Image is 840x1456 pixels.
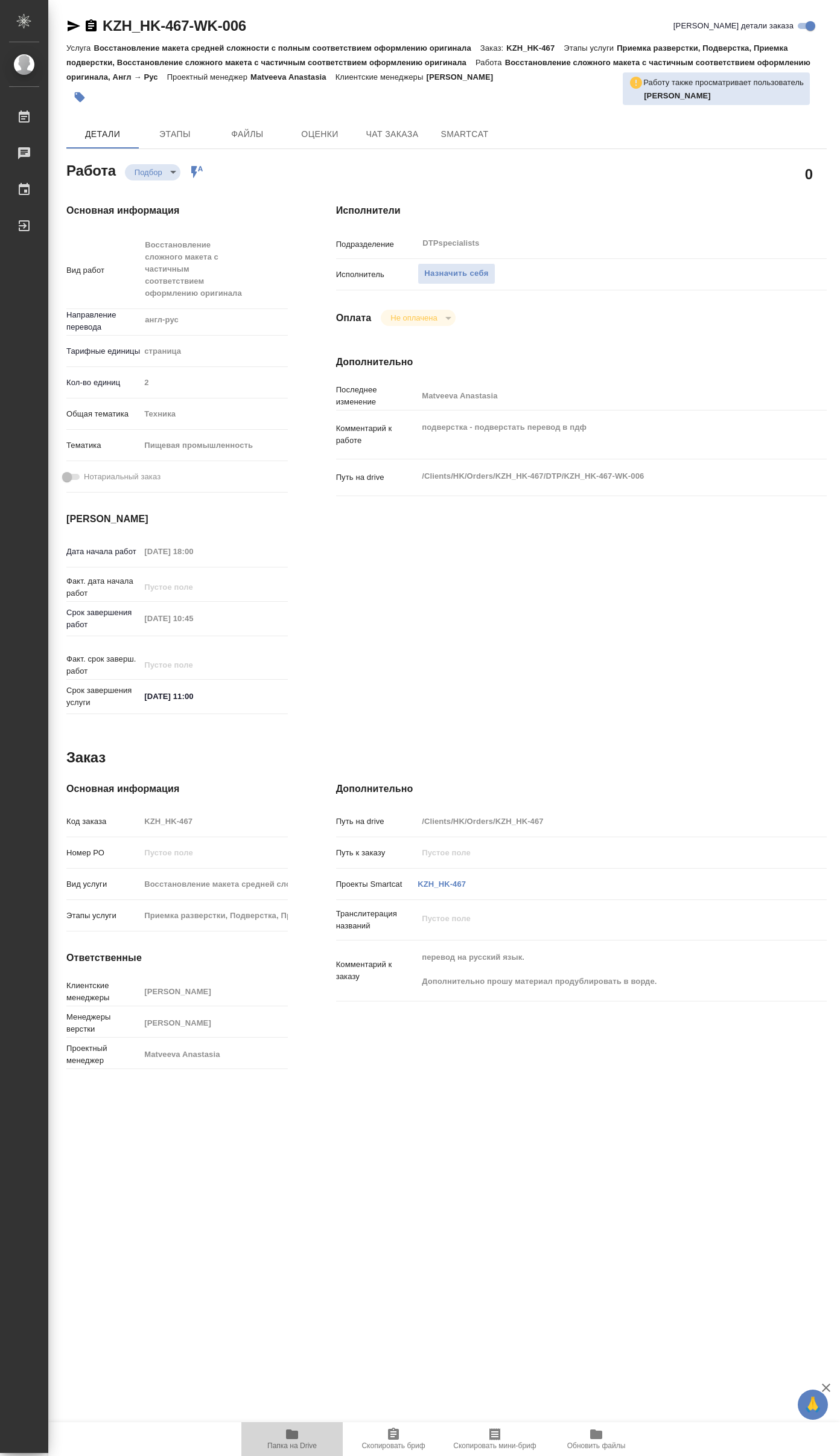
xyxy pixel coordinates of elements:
p: Номер РО [66,847,140,859]
p: Тарифные единицы [66,345,140,357]
input: Пустое поле [418,813,786,830]
input: Пустое поле [140,1046,287,1063]
p: Транслитерация названий [336,908,418,932]
p: Срок завершения услуги [66,685,140,709]
h2: 0 [805,164,813,184]
input: Пустое поле [140,813,287,830]
p: Факт. срок заверш. работ [66,653,140,677]
p: Вид работ [66,264,140,276]
div: Подбор [125,164,180,180]
input: Пустое поле [140,656,246,674]
span: Оценки [291,127,349,142]
input: Пустое поле [140,610,246,627]
p: Проектный менеджер [167,72,250,81]
p: Подразделение [336,238,418,251]
button: Не оплачена [387,313,441,323]
a: KZH_HK-467 [418,880,466,889]
p: Код заказа [66,816,140,828]
h4: [PERSON_NAME] [66,512,288,526]
p: KZH_HK-467 [506,43,564,53]
p: [PERSON_NAME] [426,72,502,81]
h4: Основная информация [66,203,288,218]
textarea: перевод на русский язык. Дополнительно прошу материал продублировать в ворде. [418,947,786,992]
h4: Дополнительно [336,782,827,796]
h4: Дополнительно [336,355,827,369]
span: [PERSON_NAME] детали заказа [673,20,794,32]
span: Файлы [218,127,276,142]
input: Пустое поле [140,907,287,924]
button: Назначить себя [418,263,495,284]
input: Пустое поле [140,578,246,596]
p: Факт. дата начала работ [66,575,140,599]
p: Общая тематика [66,408,140,420]
span: Назначить себя [424,267,488,281]
textarea: подверстка - подверстать перевод в пдф [418,417,786,450]
p: Вид услуги [66,878,140,890]
h2: Работа [66,159,116,180]
p: Путь на drive [336,471,418,484]
span: SmartCat [436,127,494,142]
p: Исполнитель [336,269,418,281]
p: Проектный менеджер [66,1043,140,1067]
a: KZH_HK-467-WK-006 [103,18,246,34]
p: Петрова Валерия [644,90,804,102]
p: Восстановление макета средней сложности с полным соответствием оформлению оригинала [94,43,480,53]
div: Пищевая промышленность [140,435,287,456]
input: Пустое поле [140,1014,287,1032]
button: Добавить тэг [66,84,93,110]
p: Работа [476,58,505,67]
input: Пустое поле [418,844,786,861]
div: Техника [140,404,287,424]
button: Скопировать ссылку [84,19,98,33]
p: Срок завершения работ [66,607,140,631]
p: Этапы услуги [564,43,617,53]
h4: Оплата [336,311,372,325]
span: 🙏 [803,1392,823,1417]
input: Пустое поле [140,875,287,893]
p: Клиентские менеджеры [66,980,140,1004]
textarea: /Clients/HK/Orders/KZH_HK-467/DTP/KZH_HK-467-WK-006 [418,466,786,487]
input: Пустое поле [140,983,287,1000]
p: Путь к заказу [336,847,418,859]
p: Комментарий к заказу [336,959,418,983]
p: Направление перевода [66,309,140,333]
button: 🙏 [798,1390,828,1420]
div: страница [140,341,287,362]
div: Подбор [381,310,455,326]
input: Пустое поле [140,543,246,560]
p: Заказ: [480,43,506,53]
button: Скопировать ссылку для ЯМессенджера [66,19,81,33]
p: Путь на drive [336,816,418,828]
span: Нотариальный заказ [84,471,161,483]
span: Детали [74,127,132,142]
input: Пустое поле [140,844,287,861]
p: Matveeva Anastasia [250,72,336,81]
p: Последнее изменение [336,384,418,408]
button: Подбор [131,167,166,177]
p: Комментарий к работе [336,423,418,447]
h4: Ответственные [66,951,288,965]
p: Этапы услуги [66,910,140,922]
p: Клиентские менеджеры [336,72,427,81]
input: ✎ Введи что-нибудь [140,688,246,705]
p: Кол-во единиц [66,377,140,389]
input: Пустое поле [140,374,287,391]
p: Услуга [66,43,94,53]
p: Проекты Smartcat [336,878,418,890]
b: [PERSON_NAME] [644,91,711,100]
span: Этапы [146,127,204,142]
p: Приемка разверстки, Подверстка, Приемка подверстки, Восстановление сложного макета с частичным со... [66,43,788,67]
p: Менеджеры верстки [66,1011,140,1035]
p: Работу также просматривает пользователь [643,77,804,89]
h2: Заказ [66,748,106,767]
span: Чат заказа [363,127,421,142]
h4: Основная информация [66,782,288,796]
p: Дата начала работ [66,546,140,558]
input: Пустое поле [418,387,786,404]
h4: Исполнители [336,203,827,218]
p: Тематика [66,439,140,452]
